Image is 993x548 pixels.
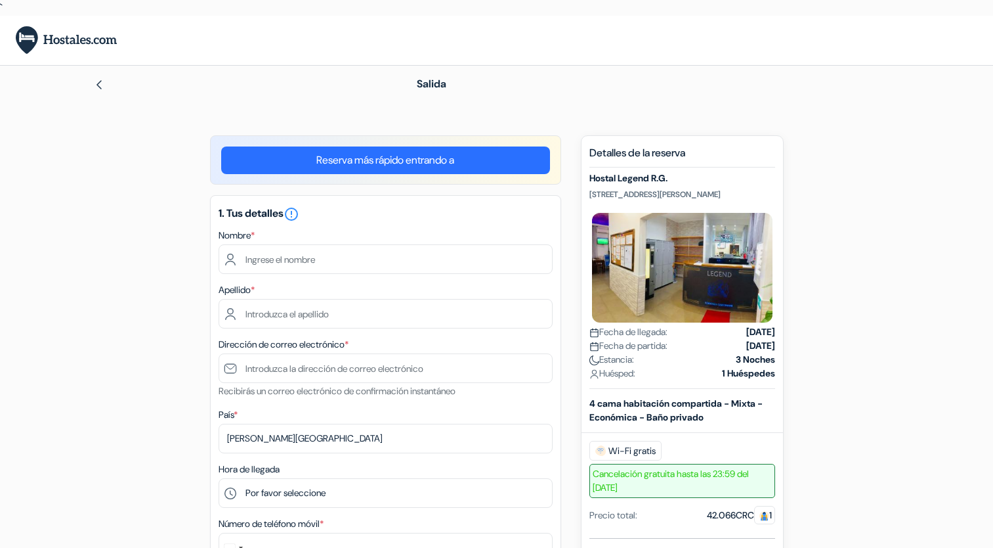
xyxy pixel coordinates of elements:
[284,206,299,220] a: error_outline
[589,173,775,184] h5: Hostal Legend R.G.
[589,342,599,352] img: calendar.svg
[589,189,775,200] p: [STREET_ADDRESS][PERSON_NAME]
[754,506,775,524] span: 1
[589,441,662,461] span: Wi-Fi gratis
[759,511,769,521] img: guest.svg
[219,408,238,422] label: País
[589,509,637,522] div: Precio total:
[219,338,349,352] label: Dirección de correo electrónico
[589,464,775,498] span: Cancelación gratuita hasta las 23:59 del [DATE]
[221,147,550,174] a: Reserva más rápido entrando a
[589,355,599,365] img: moon.svg
[219,244,553,274] input: Ingrese el nombre
[219,517,324,531] label: Número de teléfono móvil
[746,339,775,353] strong: [DATE]
[595,445,606,456] img: free_wifi.svg
[219,354,553,383] input: Introduzca la dirección de correo electrónico
[722,367,775,380] strong: 1 Huéspedes
[284,206,299,222] i: error_outline
[589,147,775,168] h5: Detalles de la reserva
[589,398,763,423] b: 4 cama habitación compartida - Mixta - Económica - Baño privado
[219,463,280,476] label: Hora de llegada
[417,77,446,91] span: Salida
[707,509,775,522] div: 42.066CRC
[589,353,634,367] span: Estancia:
[219,299,553,329] input: Introduzca el apellido
[219,385,455,397] small: Recibirás un correo electrónico de confirmación instantáneo
[219,283,255,297] label: Apellido
[16,26,117,55] img: Hostales.com
[589,369,599,379] img: user_icon.svg
[746,325,775,339] strong: [DATE]
[736,353,775,367] strong: 3 Noches
[94,80,104,90] img: left_arrow.svg
[219,229,255,242] label: Nombre
[589,325,667,339] span: Fecha de llegada:
[589,367,635,380] span: Huésped:
[589,339,667,353] span: Fecha de partida:
[589,328,599,338] img: calendar.svg
[219,206,553,222] h5: 1. Tus detalles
